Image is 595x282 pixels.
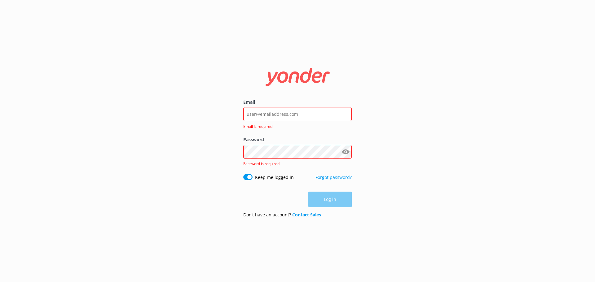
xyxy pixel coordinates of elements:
[292,212,321,218] a: Contact Sales
[243,211,321,218] p: Don’t have an account?
[243,161,280,166] span: Password is required
[243,99,352,106] label: Email
[339,145,352,158] button: Show password
[243,124,348,129] span: Email is required
[315,174,352,180] a: Forgot password?
[255,174,294,181] label: Keep me logged in
[243,107,352,121] input: user@emailaddress.com
[243,136,352,143] label: Password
